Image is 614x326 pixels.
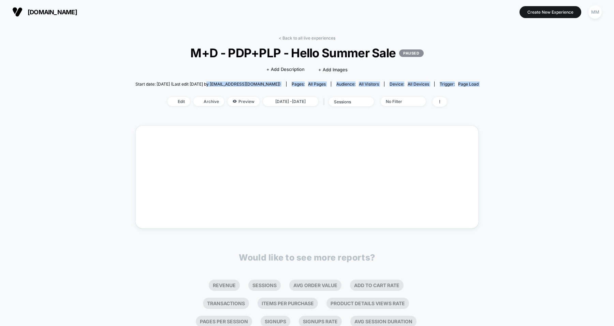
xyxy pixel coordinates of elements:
[408,81,429,87] span: all devices
[588,5,602,19] div: MM
[135,81,280,87] span: Start date: [DATE] (Last edit [DATE] by [EMAIL_ADDRESS][DOMAIN_NAME])
[350,280,404,291] li: Add To Cart Rate
[263,97,318,106] span: [DATE] - [DATE]
[258,298,318,309] li: Items Per Purchase
[520,6,581,18] button: Create New Experience
[586,5,604,19] button: MM
[336,81,379,87] div: Audience:
[12,7,23,17] img: Visually logo
[359,81,379,87] span: All Visitors
[292,81,326,87] div: Pages:
[248,280,281,291] li: Sessions
[279,35,335,41] a: < Back to all live experiences
[326,298,409,309] li: Product Details Views Rate
[193,97,224,106] span: Archive
[458,81,479,87] span: Page Load
[318,67,348,72] span: + Add Images
[384,81,434,87] span: Device:
[266,66,305,73] span: + Add Description
[322,97,329,107] span: |
[28,9,77,16] span: [DOMAIN_NAME]
[10,6,79,17] button: [DOMAIN_NAME]
[386,99,413,104] div: No Filter
[152,46,462,60] span: M+D - PDP+PLP - Hello Summer Sale
[308,81,326,87] span: all pages
[440,81,479,87] div: Trigger:
[289,280,341,291] li: Avg Order Value
[167,97,190,106] span: Edit
[239,252,375,263] p: Would like to see more reports?
[334,99,361,104] div: sessions
[399,49,423,57] p: PAUSED
[209,280,240,291] li: Revenue
[203,298,249,309] li: Transactions
[228,97,260,106] span: Preview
